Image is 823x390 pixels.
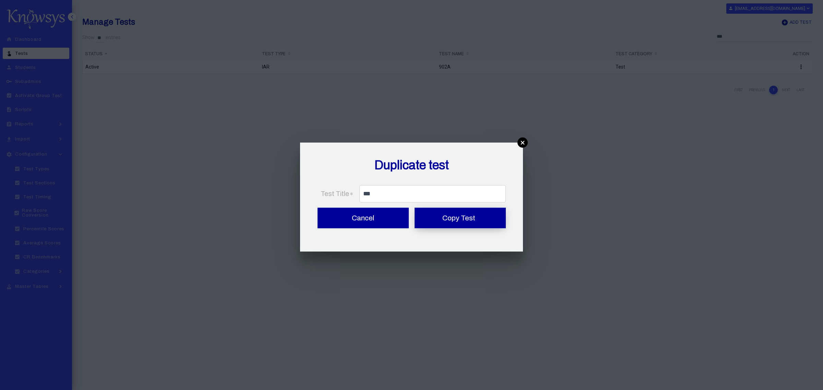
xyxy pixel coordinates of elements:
button: Cancel [318,208,409,228]
b: Duplicate test [374,158,449,172]
app-required-indication: Test Title [321,190,353,197]
button: Copy Test [415,208,506,228]
i: clear [520,139,526,146]
input: Test Title [363,188,502,199]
